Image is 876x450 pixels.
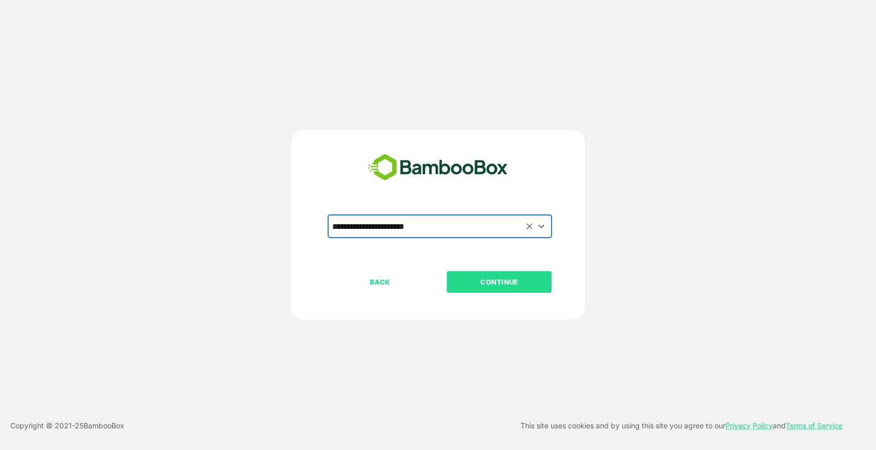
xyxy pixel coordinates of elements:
img: bamboobox [362,151,513,185]
button: CONTINUE [447,271,551,293]
p: CONTINUE [448,276,551,288]
button: Open [534,219,548,233]
button: BACK [328,271,432,293]
a: Terms of Service [786,421,842,430]
p: Copyright © 2021- 25 BambooBox [10,420,124,432]
button: Clear [524,220,536,232]
p: BACK [329,276,432,288]
p: This site uses cookies and by using this site you agree to our and [521,420,842,432]
a: Privacy Policy [725,421,773,430]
